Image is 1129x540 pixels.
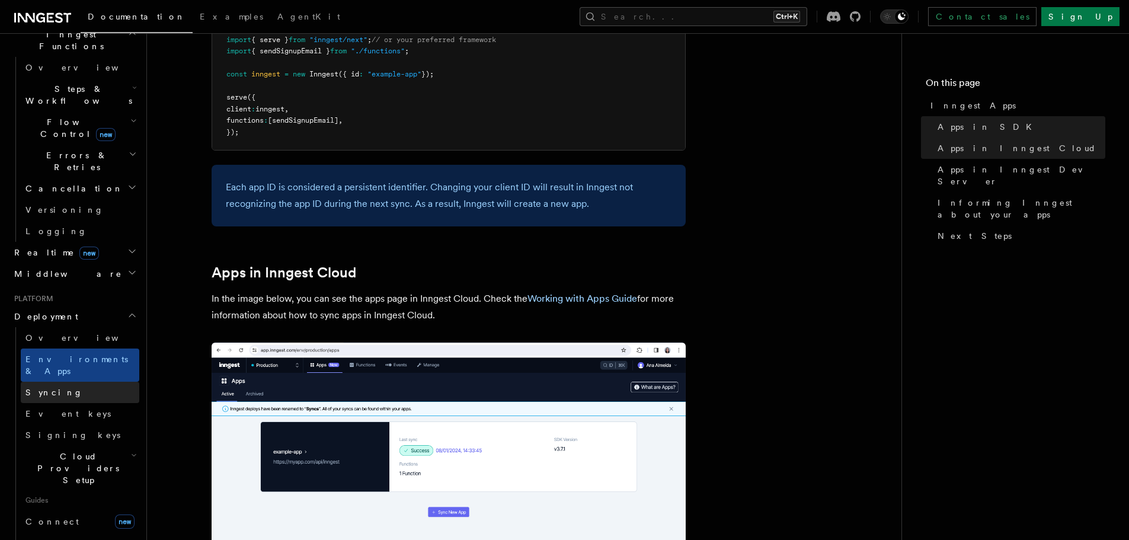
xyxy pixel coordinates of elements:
[25,430,120,440] span: Signing keys
[293,70,305,78] span: new
[21,57,139,78] a: Overview
[255,105,284,113] span: inngest
[277,12,340,21] span: AgentKit
[9,268,122,280] span: Middleware
[367,70,421,78] span: "example-app"
[21,83,132,107] span: Steps & Workflows
[359,70,363,78] span: :
[9,24,139,57] button: Inngest Functions
[880,9,909,24] button: Toggle dark mode
[21,446,139,491] button: Cloud Providers Setup
[338,116,343,124] span: ,
[21,199,139,221] a: Versioning
[25,226,87,236] span: Logging
[938,197,1105,221] span: Informing Inngest about your apps
[926,95,1105,116] a: Inngest Apps
[351,47,405,55] span: "./functions"
[21,424,139,446] a: Signing keys
[226,179,671,212] p: Each app ID is considered a persistent identifier. Changing your client ID will result in Inngest...
[9,247,99,258] span: Realtime
[309,70,338,78] span: Inngest
[268,116,338,124] span: [sendSignupEmail]
[21,178,139,199] button: Cancellation
[25,354,128,376] span: Environments & Apps
[338,70,359,78] span: ({ id
[1041,7,1120,26] a: Sign Up
[284,105,289,113] span: ,
[9,242,139,263] button: Realtimenew
[21,403,139,424] a: Event keys
[21,183,123,194] span: Cancellation
[9,294,53,303] span: Platform
[933,225,1105,247] a: Next Steps
[81,4,193,33] a: Documentation
[21,510,139,533] a: Connectnew
[330,47,347,55] span: from
[21,78,139,111] button: Steps & Workflows
[580,7,807,26] button: Search...Ctrl+K
[21,327,139,349] a: Overview
[405,47,409,55] span: ;
[226,116,264,124] span: functions
[25,63,148,72] span: Overview
[933,159,1105,192] a: Apps in Inngest Dev Server
[938,142,1096,154] span: Apps in Inngest Cloud
[933,116,1105,138] a: Apps in SDK
[193,4,270,32] a: Examples
[372,36,496,44] span: // or your preferred framework
[9,57,139,242] div: Inngest Functions
[21,349,139,382] a: Environments & Apps
[251,105,255,113] span: :
[251,47,330,55] span: { sendSignupEmail }
[928,7,1037,26] a: Contact sales
[309,36,367,44] span: "inngest/next"
[938,121,1039,133] span: Apps in SDK
[933,192,1105,225] a: Informing Inngest about your apps
[25,388,83,397] span: Syncing
[21,145,139,178] button: Errors & Retries
[21,116,130,140] span: Flow Control
[289,36,305,44] span: from
[21,221,139,242] a: Logging
[930,100,1016,111] span: Inngest Apps
[25,517,79,526] span: Connect
[938,164,1105,187] span: Apps in Inngest Dev Server
[926,76,1105,95] h4: On this page
[9,28,128,52] span: Inngest Functions
[226,128,239,136] span: });
[200,12,263,21] span: Examples
[9,306,139,327] button: Deployment
[212,264,356,281] a: Apps in Inngest Cloud
[9,311,78,322] span: Deployment
[270,4,347,32] a: AgentKit
[25,333,148,343] span: Overview
[773,11,800,23] kbd: Ctrl+K
[88,12,185,21] span: Documentation
[226,70,247,78] span: const
[212,290,686,324] p: In the image below, you can see the apps page in Inngest Cloud. Check the for more information ab...
[25,205,104,215] span: Versioning
[247,93,255,101] span: ({
[21,111,139,145] button: Flow Controlnew
[115,515,135,529] span: new
[21,450,131,486] span: Cloud Providers Setup
[264,116,268,124] span: :
[21,382,139,403] a: Syncing
[9,263,139,285] button: Middleware
[96,128,116,141] span: new
[251,70,280,78] span: inngest
[21,491,139,510] span: Guides
[226,36,251,44] span: import
[226,93,247,101] span: serve
[367,36,372,44] span: ;
[25,409,111,418] span: Event keys
[226,105,251,113] span: client
[527,293,637,304] a: Working with Apps Guide
[938,230,1012,242] span: Next Steps
[251,36,289,44] span: { serve }
[21,149,129,173] span: Errors & Retries
[421,70,434,78] span: });
[933,138,1105,159] a: Apps in Inngest Cloud
[79,247,99,260] span: new
[284,70,289,78] span: =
